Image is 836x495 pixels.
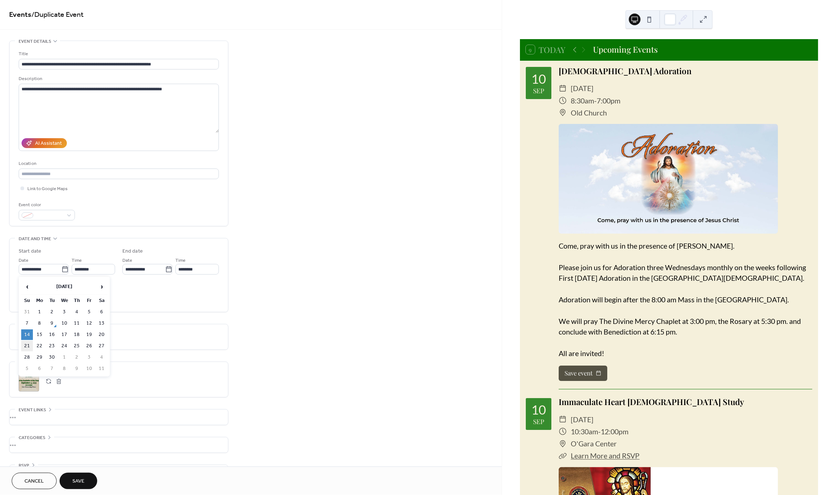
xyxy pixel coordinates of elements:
[21,363,33,374] td: 5
[571,107,607,119] span: Old Church
[71,363,83,374] td: 9
[34,279,95,295] th: [DATE]
[46,307,58,317] td: 2
[83,318,95,329] td: 12
[83,307,95,317] td: 5
[122,247,143,255] div: End date
[531,72,546,85] div: 10
[559,107,567,119] div: ​
[559,426,567,438] div: ​
[96,352,107,363] td: 4
[9,8,31,22] a: Events
[27,185,68,193] span: Link to Google Maps
[559,241,812,359] div: Come, pray with us in the presence of [PERSON_NAME]. Please join us for Adoration three Wednesday...
[19,371,39,392] div: ;
[9,409,228,425] div: •••
[559,65,812,78] div: [DEMOGRAPHIC_DATA] Adoration
[598,426,601,438] span: -
[96,318,107,329] td: 13
[19,235,51,243] span: Date and time
[21,352,33,363] td: 28
[58,363,70,374] td: 8
[19,257,28,265] span: Date
[34,295,45,306] th: Mo
[71,352,83,363] td: 2
[34,341,45,351] td: 22
[83,329,95,340] td: 19
[58,307,70,317] td: 3
[96,363,107,374] td: 11
[531,403,546,416] div: 10
[19,38,51,45] span: Event details
[71,307,83,317] td: 4
[21,295,33,306] th: Su
[83,295,95,306] th: Fr
[71,341,83,351] td: 25
[83,363,95,374] td: 10
[72,478,84,485] span: Save
[34,329,45,340] td: 15
[58,329,70,340] td: 17
[58,352,70,363] td: 1
[24,478,44,485] span: Cancel
[72,257,82,265] span: Time
[46,341,58,351] td: 23
[19,160,217,167] div: Location
[35,140,62,148] div: AI Assistant
[19,434,45,442] span: Categories
[21,318,33,329] td: 7
[83,352,95,363] td: 3
[559,95,567,107] div: ​
[60,473,97,489] button: Save
[9,465,228,480] div: •••
[34,352,45,363] td: 29
[46,295,58,306] th: Tu
[559,82,567,94] div: ​
[21,341,33,351] td: 21
[71,329,83,340] td: 18
[593,44,658,56] div: Upcoming Events
[83,341,95,351] td: 26
[559,413,567,426] div: ​
[559,438,567,450] div: ​
[571,82,593,94] span: [DATE]
[9,437,228,453] div: •••
[175,257,186,265] span: Time
[34,318,45,329] td: 8
[96,307,107,317] td: 6
[46,329,58,340] td: 16
[571,426,598,438] span: 10:30am
[46,352,58,363] td: 30
[19,50,217,58] div: Title
[533,87,544,94] div: Sep
[22,138,67,148] button: AI Assistant
[71,295,83,306] th: Th
[96,341,107,351] td: 27
[594,95,597,107] span: -
[19,75,217,83] div: Description
[21,307,33,317] td: 31
[96,295,107,306] th: Sa
[559,366,607,381] button: Save event
[559,396,744,407] a: Immaculate Heart [DEMOGRAPHIC_DATA] Study
[533,418,544,425] div: Sep
[34,307,45,317] td: 1
[571,451,639,460] a: Learn More and RSVP
[571,438,617,450] span: O'Gara Center
[571,95,594,107] span: 8:30am
[19,247,41,255] div: Start date
[46,363,58,374] td: 7
[58,318,70,329] td: 10
[46,318,58,329] td: 9
[58,295,70,306] th: We
[559,450,567,462] div: ​
[58,341,70,351] td: 24
[34,363,45,374] td: 6
[19,201,73,209] div: Event color
[601,426,628,438] span: 12:00pm
[122,257,132,265] span: Date
[19,462,29,469] span: RSVP
[31,8,84,22] span: / Duplicate Event
[96,329,107,340] td: 20
[71,318,83,329] td: 11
